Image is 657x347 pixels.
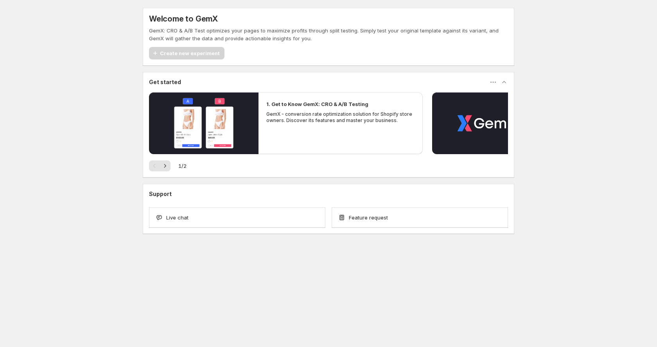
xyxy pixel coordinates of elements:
[349,214,388,221] span: Feature request
[178,162,187,170] span: 1 / 2
[266,100,368,108] h2: 1. Get to Know GemX: CRO & A/B Testing
[166,214,188,221] span: Live chat
[149,14,218,23] h5: Welcome to GemX
[149,27,508,42] p: GemX: CRO & A/B Test optimizes your pages to maximize profits through split testing. Simply test ...
[266,111,415,124] p: GemX - conversion rate optimization solution for Shopify store owners. Discover its features and ...
[149,190,172,198] h3: Support
[149,78,181,86] h3: Get started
